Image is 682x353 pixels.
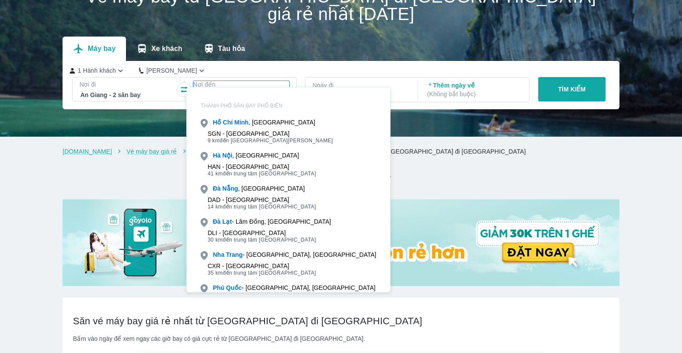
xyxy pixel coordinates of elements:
p: THÀNH PHỐ SÂN BAY PHỔ BIẾN [194,102,383,109]
span: đến trung tâm [GEOGRAPHIC_DATA] [208,203,316,210]
img: banner-home [63,199,619,286]
div: DAD - [GEOGRAPHIC_DATA] [208,196,316,203]
a: [DOMAIN_NAME] [63,148,112,155]
div: SGN - [GEOGRAPHIC_DATA] [208,130,333,137]
b: Lạt [222,218,232,225]
b: Nẵng [222,185,238,192]
b: Chí [223,119,233,126]
div: - Lâm Đồng, [GEOGRAPHIC_DATA] [213,217,331,226]
span: đến trung tâm [GEOGRAPHIC_DATA] [208,269,316,276]
b: Nội [222,152,232,159]
b: Đà [213,185,221,192]
button: 1 Hành khách [70,66,125,75]
div: transportation tabs [63,37,255,61]
span: đến trung tâm [GEOGRAPHIC_DATA] [208,236,316,243]
p: Thêm ngày về [427,81,521,98]
span: 30 km [208,237,223,243]
div: , [GEOGRAPHIC_DATA] [213,151,299,160]
div: CXR - [GEOGRAPHIC_DATA] [208,262,316,269]
a: Vé máy bay giá rẻ từ [GEOGRAPHIC_DATA] đi [GEOGRAPHIC_DATA] [329,148,526,155]
p: TÌM KIẾM [558,85,586,94]
div: DLI - [GEOGRAPHIC_DATA] [208,229,316,236]
b: Đà [213,218,221,225]
span: 41 km [208,171,223,177]
p: [PERSON_NAME] [146,66,197,75]
div: Bấm vào ngày để xem ngay các giờ bay có giá cực rẻ từ [GEOGRAPHIC_DATA] đi [GEOGRAPHIC_DATA]. [73,334,609,343]
p: 1 Hành khách [78,66,116,75]
p: Nơi đi [79,80,175,89]
div: , [GEOGRAPHIC_DATA] [213,118,315,127]
div: - [GEOGRAPHIC_DATA], [GEOGRAPHIC_DATA] [213,250,376,259]
button: [PERSON_NAME] [139,66,206,75]
span: 35 km [208,270,223,276]
span: đến [GEOGRAPHIC_DATA][PERSON_NAME] [208,137,333,144]
div: HAN - [GEOGRAPHIC_DATA] [208,163,316,170]
span: 9 km [208,138,220,144]
p: ( Không bắt buộc ) [427,90,521,98]
b: Hồ [213,119,221,126]
p: Nơi đến [193,80,289,89]
p: Ngày đi [312,81,408,90]
nav: breadcrumb [63,147,619,156]
a: Vé máy bay giá rẻ [126,148,177,155]
div: , [GEOGRAPHIC_DATA] [213,184,305,193]
b: Trang [226,251,242,258]
button: TÌM KIẾM [538,77,606,101]
span: 14 km [208,204,223,210]
b: Nha [213,251,224,258]
h2: Chương trình giảm giá [67,166,619,182]
h2: Săn vé máy bay giá rẻ nhất từ [GEOGRAPHIC_DATA] đi [GEOGRAPHIC_DATA] [73,315,609,327]
span: đến trung tâm [GEOGRAPHIC_DATA] [208,170,316,177]
b: Quốc [226,284,242,291]
b: Minh [234,119,248,126]
div: - [GEOGRAPHIC_DATA], [GEOGRAPHIC_DATA] [213,283,375,292]
p: Xe khách [151,44,182,53]
b: Hà [213,152,221,159]
p: Máy bay [88,44,116,53]
p: Tàu hỏa [218,44,245,53]
b: Phú [213,284,224,291]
